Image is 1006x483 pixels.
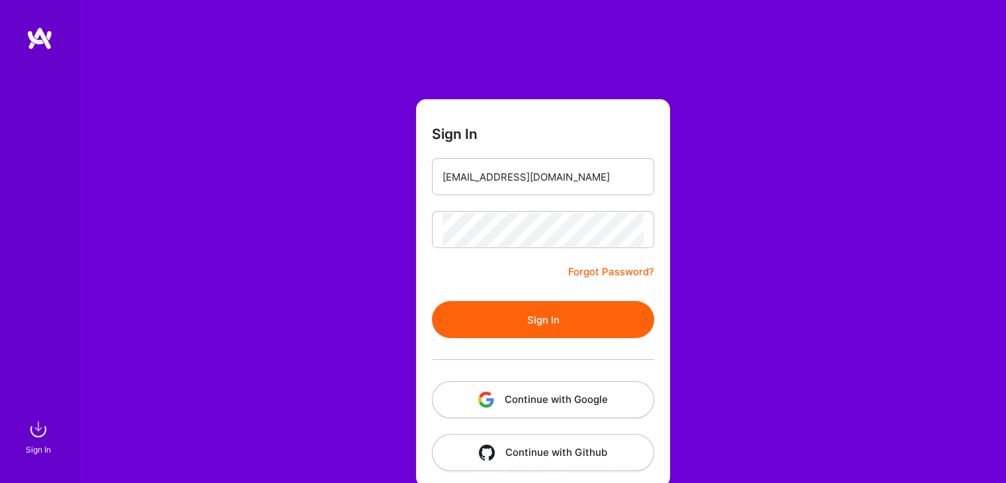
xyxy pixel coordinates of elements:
[26,443,51,457] div: Sign In
[26,26,53,50] img: logo
[478,392,494,408] img: icon
[479,445,495,461] img: icon
[442,160,644,194] input: Email...
[432,126,478,142] h3: Sign In
[432,301,654,338] button: Sign In
[432,434,654,471] button: Continue with Github
[28,416,52,457] a: sign inSign In
[568,264,654,280] a: Forgot Password?
[432,381,654,418] button: Continue with Google
[25,416,52,443] img: sign in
